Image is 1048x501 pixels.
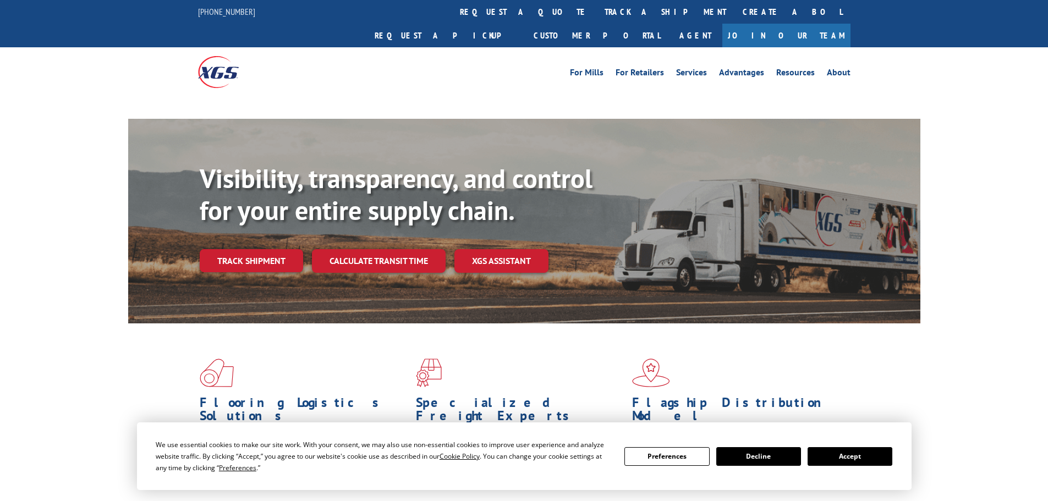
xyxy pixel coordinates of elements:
[632,359,670,387] img: xgs-icon-flagship-distribution-model-red
[137,422,912,490] div: Cookie Consent Prompt
[219,463,256,472] span: Preferences
[198,6,255,17] a: [PHONE_NUMBER]
[200,396,408,428] h1: Flooring Logistics Solutions
[722,24,851,47] a: Join Our Team
[808,447,892,466] button: Accept
[440,452,480,461] span: Cookie Policy
[668,24,722,47] a: Agent
[570,68,603,80] a: For Mills
[200,161,592,227] b: Visibility, transparency, and control for your entire supply chain.
[632,396,840,428] h1: Flagship Distribution Model
[156,439,611,474] div: We use essential cookies to make our site work. With your consent, we may also use non-essential ...
[416,359,442,387] img: xgs-icon-focused-on-flooring-red
[200,359,234,387] img: xgs-icon-total-supply-chain-intelligence-red
[312,249,446,273] a: Calculate transit time
[676,68,707,80] a: Services
[525,24,668,47] a: Customer Portal
[716,447,801,466] button: Decline
[776,68,815,80] a: Resources
[366,24,525,47] a: Request a pickup
[624,447,709,466] button: Preferences
[827,68,851,80] a: About
[454,249,548,273] a: XGS ASSISTANT
[416,396,624,428] h1: Specialized Freight Experts
[200,249,303,272] a: Track shipment
[719,68,764,80] a: Advantages
[616,68,664,80] a: For Retailers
